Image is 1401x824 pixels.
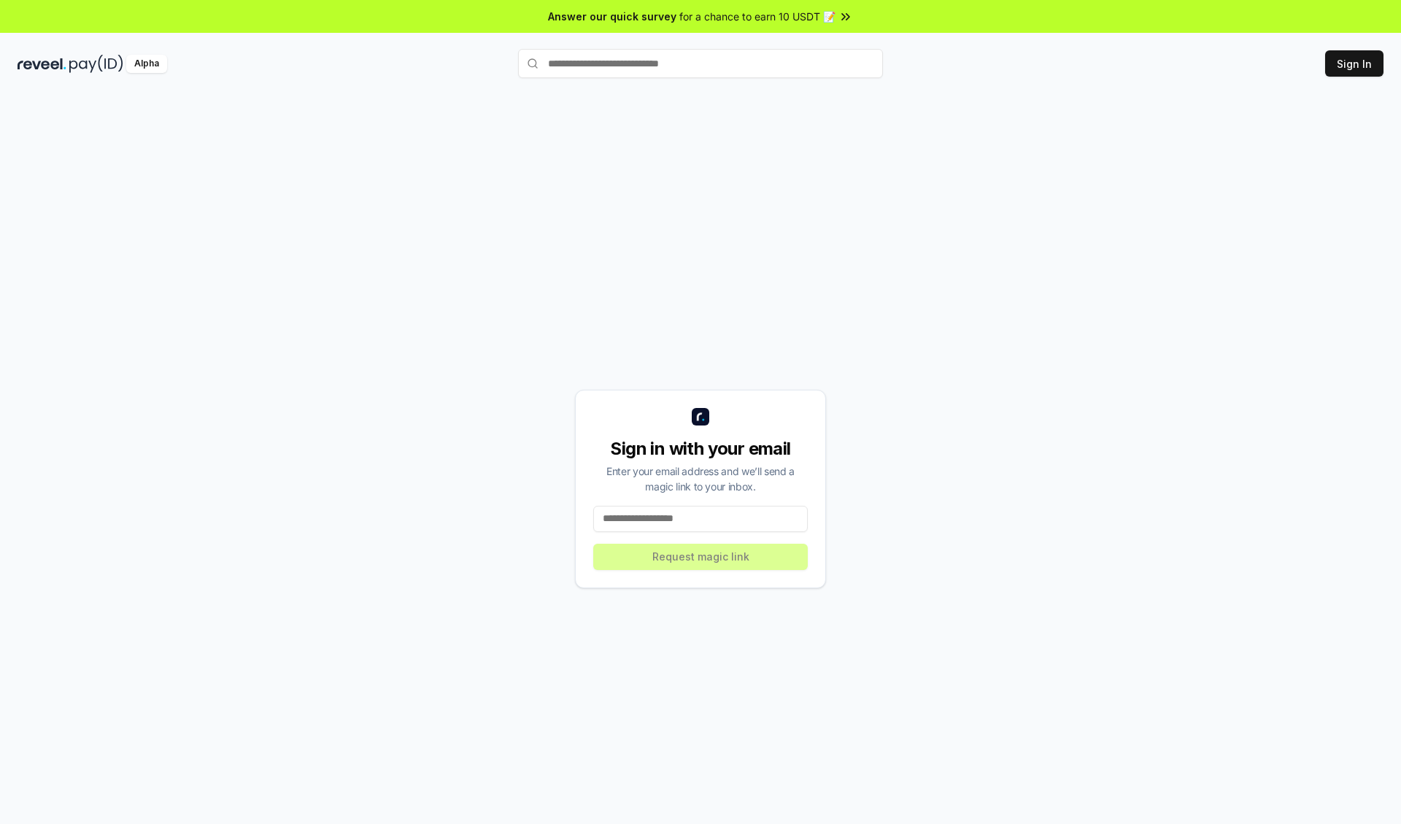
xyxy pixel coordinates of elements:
span: for a chance to earn 10 USDT 📝 [679,9,835,24]
div: Alpha [126,55,167,73]
button: Sign In [1325,50,1383,77]
img: pay_id [69,55,123,73]
img: reveel_dark [18,55,66,73]
div: Enter your email address and we’ll send a magic link to your inbox. [593,463,808,494]
span: Answer our quick survey [548,9,676,24]
img: logo_small [692,408,709,426]
div: Sign in with your email [593,437,808,461]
